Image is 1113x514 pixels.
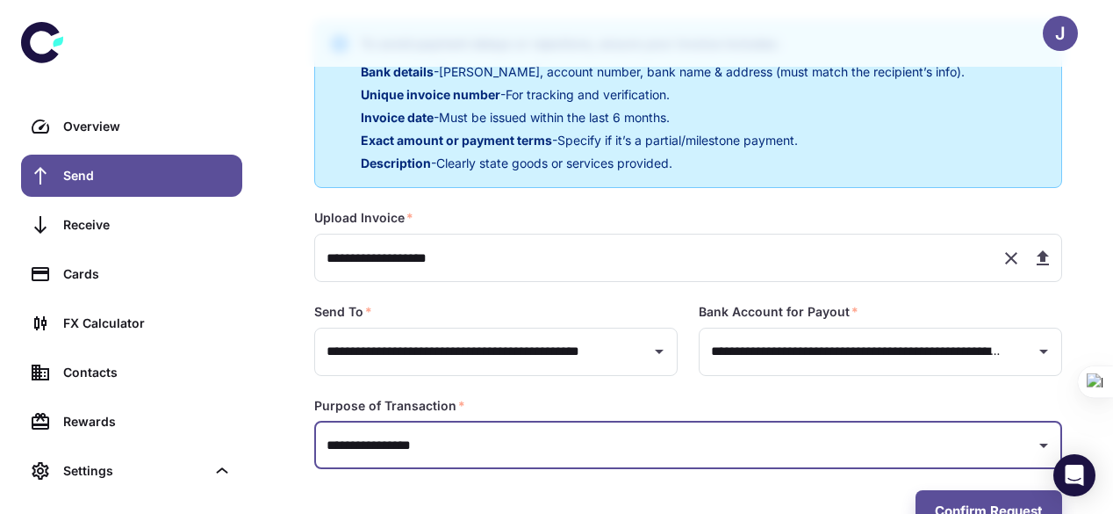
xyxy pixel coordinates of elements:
[63,461,205,481] div: Settings
[647,339,671,364] button: Open
[1043,16,1078,51] button: J
[314,209,413,227] label: Upload Invoice
[361,131,965,150] p: - Specify if it’s a partial/milestone payment.
[21,401,242,443] a: Rewards
[63,166,232,185] div: Send
[314,303,372,321] label: Send To
[361,154,965,173] p: - Clearly state goods or services provided.
[21,204,242,246] a: Receive
[699,303,858,321] label: Bank Account for Payout
[21,302,242,344] a: FX Calculator
[314,397,465,415] label: Purpose of Transaction
[63,412,232,431] div: Rewards
[361,64,434,79] span: Bank details
[361,62,965,82] p: - [PERSON_NAME], account number, bank name & address (must match the recipient’s info).
[361,108,965,127] p: - Must be issued within the last 6 months.
[63,264,232,284] div: Cards
[361,156,431,170] span: Description
[1053,454,1095,496] div: Open Intercom Messenger
[63,314,232,333] div: FX Calculator
[361,133,552,148] span: Exact amount or payment terms
[361,110,434,125] span: Invoice date
[63,363,232,382] div: Contacts
[361,85,965,105] p: - For tracking and verification.
[63,215,232,235] div: Receive
[21,155,242,197] a: Send
[21,105,242,148] a: Overview
[21,450,242,492] div: Settings
[21,253,242,295] a: Cards
[361,87,500,102] span: Unique invoice number
[1031,339,1056,364] button: Open
[1031,433,1056,458] button: Open
[63,117,232,136] div: Overview
[21,351,242,394] a: Contacts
